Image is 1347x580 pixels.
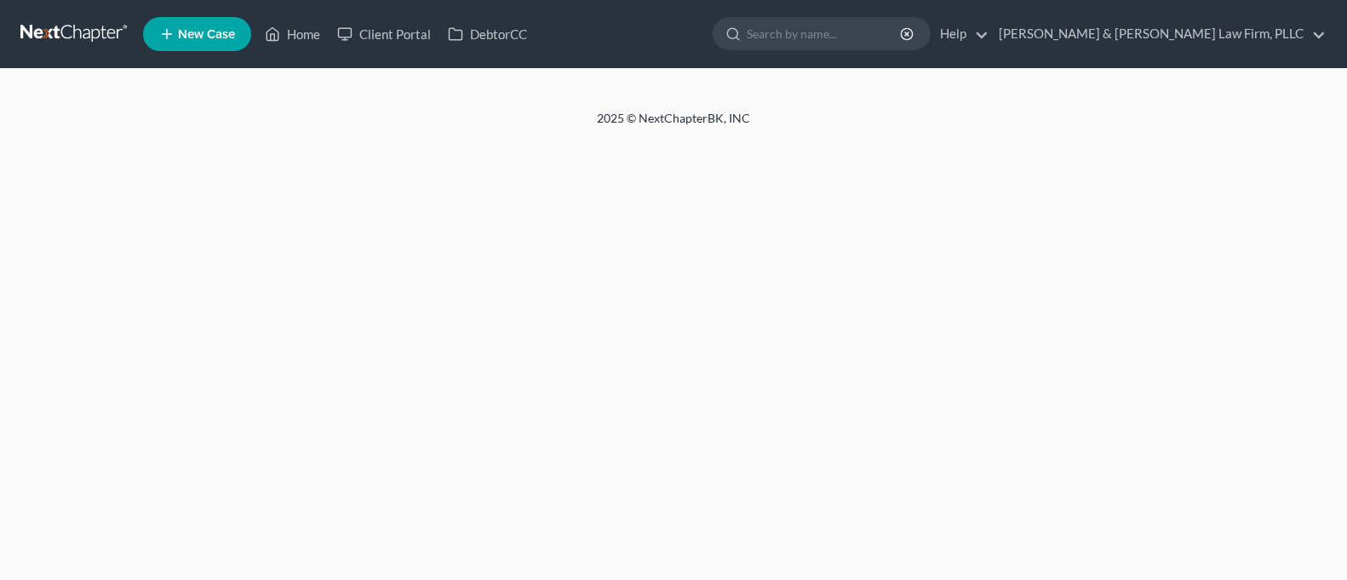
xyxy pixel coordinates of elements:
[256,19,329,49] a: Home
[931,19,989,49] a: Help
[329,19,439,49] a: Client Portal
[439,19,536,49] a: DebtorCC
[747,18,903,49] input: Search by name...
[178,28,235,41] span: New Case
[990,19,1326,49] a: [PERSON_NAME] & [PERSON_NAME] Law Firm, PLLC
[188,110,1159,141] div: 2025 © NextChapterBK, INC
